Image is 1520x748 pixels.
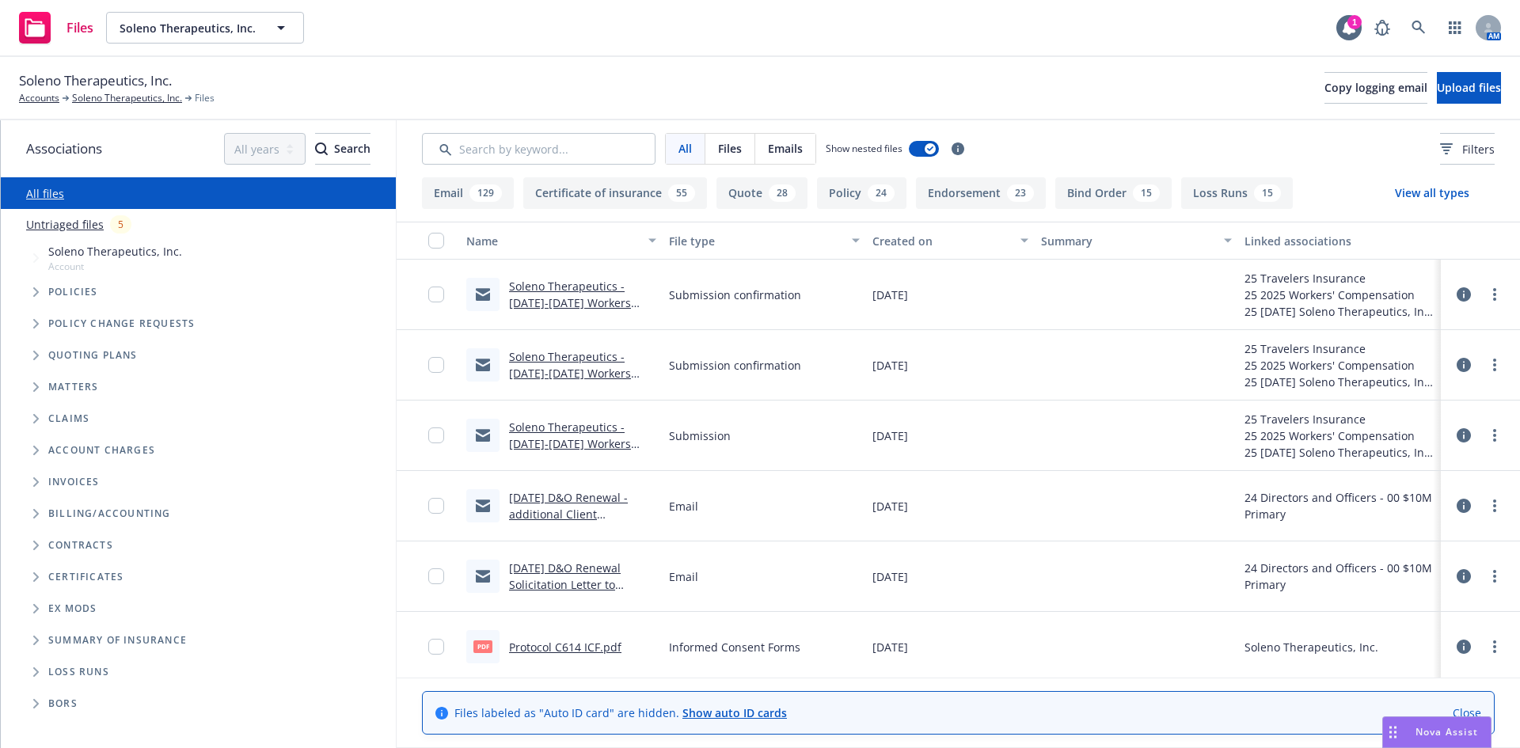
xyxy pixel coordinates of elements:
span: Billing/Accounting [48,509,171,518]
button: Nova Assist [1382,716,1491,748]
span: [DATE] [872,357,908,374]
a: more [1485,637,1504,656]
a: more [1485,285,1504,304]
a: more [1485,567,1504,586]
a: Show auto ID cards [682,705,787,720]
input: Search by keyword... [422,133,655,165]
div: Summary [1041,233,1214,249]
input: Toggle Row Selected [428,568,444,584]
div: 24 Directors and Officers - 00 $10M Primary [1244,560,1434,593]
div: Name [466,233,639,249]
span: Account [48,260,182,273]
button: Certificate of insurance [523,177,707,209]
div: 25 2025 Workers' Compensation [1244,357,1434,374]
a: Soleno Therapeutics - [DATE]-[DATE] Workers Compensation Renewal - Need By 8/8.msg [509,420,641,484]
div: Soleno Therapeutics, Inc. [1244,639,1378,655]
div: 28 [769,184,796,202]
span: Email [669,498,698,514]
a: Switch app [1439,12,1471,44]
span: Summary of insurance [48,636,187,645]
div: 24 Directors and Officers - 00 $10M Primary [1244,489,1434,522]
a: Protocol C614 ICF.pdf [509,640,621,655]
span: Contracts [48,541,113,550]
button: Quote [716,177,807,209]
button: Bind Order [1055,177,1172,209]
a: Soleno Therapeutics - [DATE]-[DATE] Workers Compensation Renewal - Need By 8/8 Confirmation.msg [509,349,641,431]
div: 25 [DATE] Soleno Therapeutics, Inc - Workers' Compensation Renewal [1244,444,1434,461]
span: pdf [473,640,492,652]
span: Loss Runs [48,667,109,677]
a: Accounts [19,91,59,105]
button: Soleno Therapeutics, Inc. [106,12,304,44]
button: Linked associations [1238,222,1441,260]
button: Loss Runs [1181,177,1293,209]
div: 25 [DATE] Soleno Therapeutics, Inc - Workers' Compensation Renewal [1244,303,1434,320]
span: Files [195,91,215,105]
span: All [678,140,692,157]
span: [DATE] [872,287,908,303]
span: [DATE] [872,639,908,655]
div: Linked associations [1244,233,1434,249]
button: File type [663,222,865,260]
button: Upload files [1437,72,1501,104]
button: View all types [1370,177,1495,209]
span: Policies [48,287,98,297]
a: All files [26,186,64,201]
span: Policy change requests [48,319,195,328]
div: 1 [1347,15,1362,29]
input: Toggle Row Selected [428,287,444,302]
div: 25 2025 Workers' Compensation [1244,427,1434,444]
span: Claims [48,414,89,423]
span: Soleno Therapeutics, Inc. [48,243,182,260]
span: [DATE] [872,498,908,514]
button: Copy logging email [1324,72,1427,104]
div: 23 [1007,184,1034,202]
a: Soleno Therapeutics - [DATE]-[DATE] Workers Compensation Renewal - Need By 8/8 Confirmation.msg [509,279,641,360]
a: more [1485,355,1504,374]
a: Untriaged files [26,216,104,233]
span: Upload files [1437,80,1501,95]
span: Soleno Therapeutics, Inc. [120,20,256,36]
span: Certificates [48,572,123,582]
a: Close [1453,704,1481,721]
span: Copy logging email [1324,80,1427,95]
div: 25 [DATE] Soleno Therapeutics, Inc - Workers' Compensation Renewal [1244,374,1434,390]
svg: Search [315,142,328,155]
span: Emails [768,140,803,157]
input: Toggle Row Selected [428,498,444,514]
div: Created on [872,233,1012,249]
div: 15 [1133,184,1160,202]
button: SearchSearch [315,133,370,165]
button: Email [422,177,514,209]
a: more [1485,496,1504,515]
div: 15 [1254,184,1281,202]
span: Nova Assist [1415,725,1478,739]
button: Filters [1440,133,1495,165]
span: Invoices [48,477,100,487]
button: Endorsement [916,177,1046,209]
span: Ex Mods [48,604,97,613]
span: Associations [26,139,102,159]
div: Drag to move [1383,717,1403,747]
span: [DATE] [872,427,908,444]
span: Soleno Therapeutics, Inc. [19,70,172,91]
span: Account charges [48,446,155,455]
a: [DATE] D&O Renewal - additional Client contact.msg [509,490,628,538]
span: Email [669,568,698,585]
div: 25 Travelers Insurance [1244,411,1434,427]
button: Policy [817,177,906,209]
div: 55 [668,184,695,202]
span: Filters [1462,141,1495,158]
div: Search [315,134,370,164]
div: 129 [469,184,502,202]
span: Files labeled as "Auto ID card" are hidden. [454,704,787,721]
span: [DATE] [872,568,908,585]
button: Created on [866,222,1035,260]
a: [DATE] D&O Renewal Solicitation Letter to Client.msg [509,560,621,609]
span: Informed Consent Forms [669,639,800,655]
div: File type [669,233,842,249]
span: Quoting plans [48,351,138,360]
span: Submission confirmation [669,357,801,374]
a: Files [13,6,100,50]
div: 25 2025 Workers' Compensation [1244,287,1434,303]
